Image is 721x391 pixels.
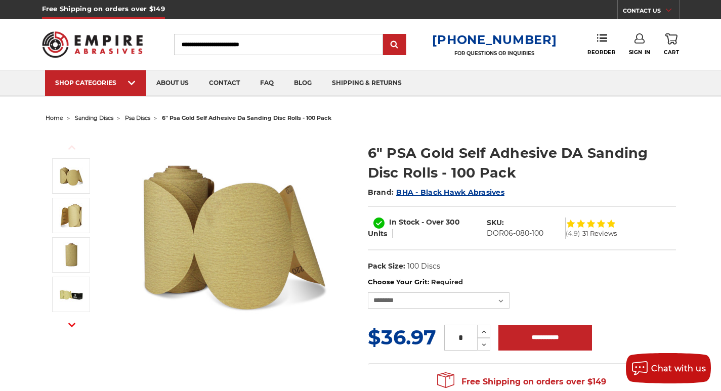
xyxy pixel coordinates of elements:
[146,70,199,96] a: about us
[59,203,84,228] img: 6" Roll of Gold PSA Discs
[322,70,412,96] a: shipping & returns
[407,261,440,272] dd: 100 Discs
[389,218,419,227] span: In Stock
[55,79,136,86] div: SHOP CATEGORIES
[432,32,557,47] a: [PHONE_NUMBER]
[566,230,580,237] span: (4.9)
[446,218,460,227] span: 300
[396,188,504,197] a: BHA - Black Hawk Abrasives
[199,70,250,96] a: contact
[623,5,679,19] a: CONTACT US
[629,49,651,56] span: Sign In
[587,33,615,55] a: Reorder
[42,25,143,64] img: Empire Abrasives
[431,278,463,286] small: Required
[250,70,284,96] a: faq
[368,229,387,238] span: Units
[664,49,679,56] span: Cart
[651,364,706,373] span: Chat with us
[46,114,63,121] a: home
[132,133,334,335] img: 6" DA Sanding Discs on a Roll
[368,277,676,287] label: Choose Your Grit:
[626,353,711,383] button: Chat with us
[664,33,679,56] a: Cart
[125,114,150,121] a: psa discs
[385,35,405,55] input: Submit
[368,261,405,272] dt: Pack Size:
[587,49,615,56] span: Reorder
[60,137,84,158] button: Previous
[162,114,331,121] span: 6" psa gold self adhesive da sanding disc rolls - 100 pack
[421,218,444,227] span: - Over
[432,50,557,57] p: FOR QUESTIONS OR INQUIRIES
[284,70,322,96] a: blog
[368,325,436,350] span: $36.97
[60,314,84,336] button: Next
[75,114,113,121] a: sanding discs
[59,282,84,307] img: Black Hawk Abrasives 6" Gold Sticky Back PSA Discs
[368,143,676,183] h1: 6" PSA Gold Self Adhesive DA Sanding Disc Rolls - 100 Pack
[59,242,84,268] img: 6" Sticky Backed Sanding Discs
[487,218,504,228] dt: SKU:
[59,163,84,189] img: 6" DA Sanding Discs on a Roll
[487,228,543,239] dd: DOR06-080-100
[368,188,394,197] span: Brand:
[582,230,617,237] span: 31 Reviews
